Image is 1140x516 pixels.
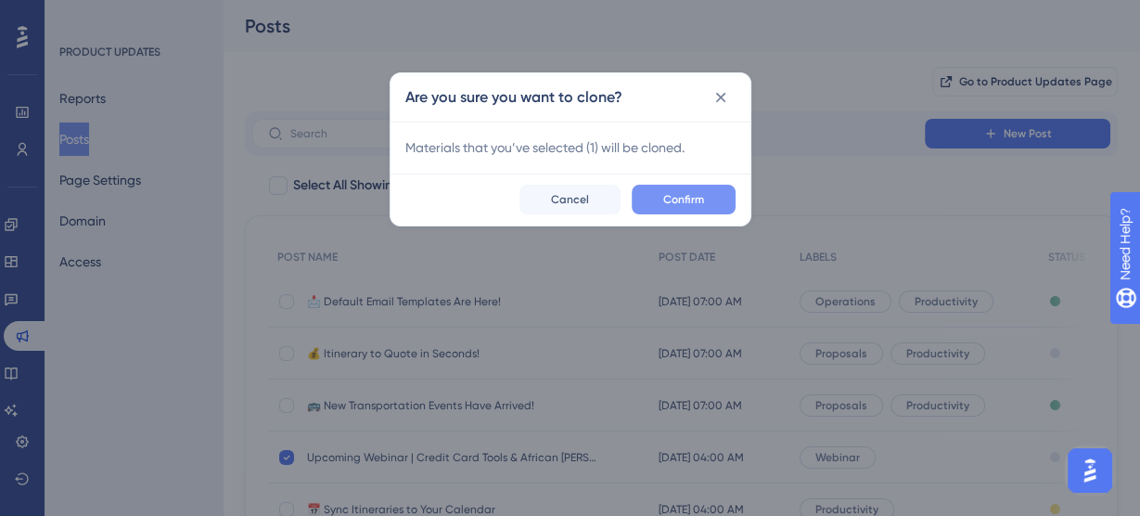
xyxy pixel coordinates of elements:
span: Materials that you’ve selected ( 1 ) will be cloned. [405,136,736,159]
span: Confirm [663,192,704,207]
iframe: UserGuiding AI Assistant Launcher [1062,443,1118,498]
span: Need Help? [44,5,116,27]
span: Cancel [551,192,589,207]
h2: Are you sure you want to clone? [405,86,622,109]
